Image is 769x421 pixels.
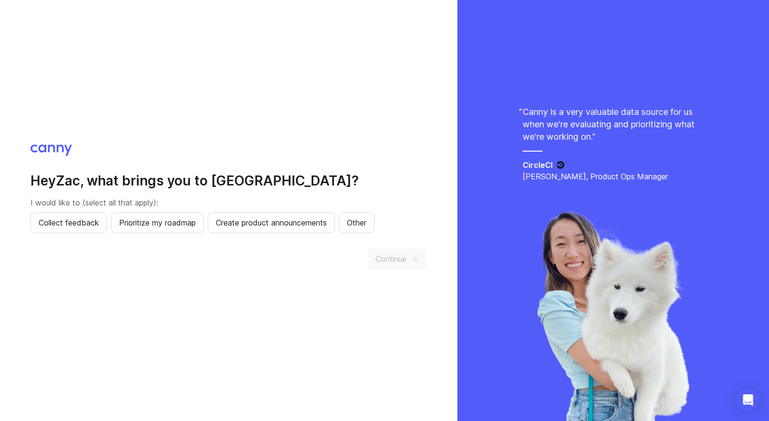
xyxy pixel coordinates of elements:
[30,144,72,156] img: Canny logo
[111,212,204,233] button: Prioritize my roadmap
[737,389,759,411] div: Open Intercom Messenger
[523,106,704,143] p: Canny is a very valuable data source for us when we're evaluating and prioritizing what we're wor...
[339,212,374,233] button: Other
[367,248,427,269] button: Continue
[30,172,427,189] h2: Hey Zac , what brings you to [GEOGRAPHIC_DATA]?
[216,217,327,228] span: Create product announcements
[557,161,565,169] img: CircleCI logo
[39,217,99,228] span: Collect feedback
[30,212,107,233] button: Collect feedback
[375,253,406,265] span: Continue
[30,197,427,208] p: I would like to (select all that apply):
[536,211,691,421] img: liya-429d2be8cea6414bfc71c507a98abbfa.webp
[523,159,553,171] h5: CircleCI
[119,217,196,228] span: Prioritize my roadmap
[208,212,335,233] button: Create product announcements
[523,171,704,182] p: [PERSON_NAME], Product Ops Manager
[347,217,366,228] span: Other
